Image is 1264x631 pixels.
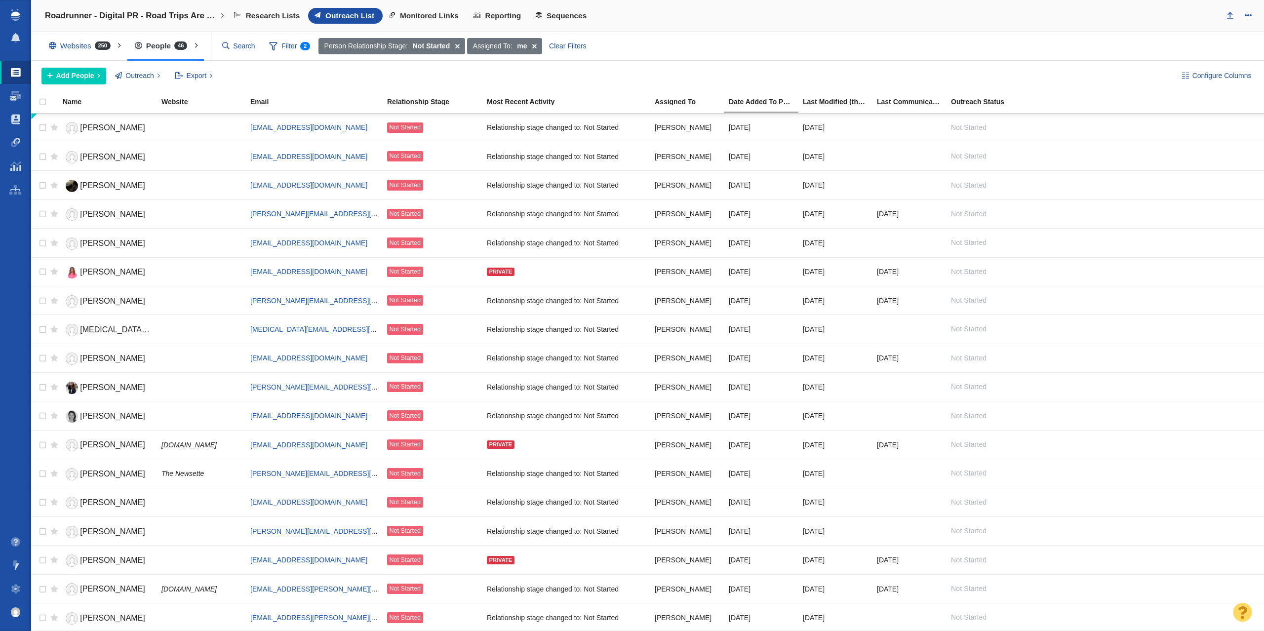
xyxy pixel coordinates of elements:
span: [PERSON_NAME] [80,354,145,362]
div: [DATE] [877,261,942,282]
td: Not Started [383,459,482,488]
div: Date of last e-mail, tweet or blog comment [877,98,950,105]
div: [PERSON_NAME] [655,348,720,369]
span: The Newsette [161,470,204,477]
span: Relationship stage changed to: Not Started [487,209,619,218]
a: [EMAIL_ADDRESS][DOMAIN_NAME] [250,556,367,564]
div: Assigned To [655,98,728,105]
div: Private [487,268,514,276]
span: Relationship stage changed to: Not Started [487,411,619,420]
a: [MEDICAL_DATA][PERSON_NAME] [63,321,153,339]
span: [PERSON_NAME] [80,153,145,161]
div: [DATE] [877,348,942,369]
span: 2 [300,42,310,50]
a: [EMAIL_ADDRESS][DOMAIN_NAME] [250,412,367,420]
a: Monitored Links [383,8,467,24]
span: [PERSON_NAME] [80,614,145,622]
div: [DATE] [729,607,794,628]
a: Relationship Stage [387,98,486,107]
span: Not Started [389,470,421,477]
div: Website [161,98,249,105]
a: Sequences [529,8,595,24]
td: Not Started [383,199,482,228]
a: [PERSON_NAME] [63,552,153,569]
div: [DATE] [729,290,794,311]
span: Not Started [389,153,421,159]
span: [PERSON_NAME] [80,556,145,564]
span: Relationship stage changed to: Not Started [487,469,619,478]
input: Search [218,38,260,55]
div: [PERSON_NAME] [655,290,720,311]
span: Relationship stage changed to: Not Started [487,585,619,593]
span: Research Lists [246,11,300,20]
a: [PERSON_NAME] [63,610,153,627]
a: Email [250,98,386,107]
span: Not Started [389,355,421,361]
div: [DATE] [729,174,794,196]
div: [DATE] [729,117,794,138]
span: [PERSON_NAME] [80,297,145,305]
span: Relationship stage changed to: Not Started [487,238,619,247]
a: Website [161,98,249,107]
a: Outreach List [308,8,383,24]
span: [PERSON_NAME] [80,440,145,449]
span: Outreach List [325,11,374,20]
div: [DATE] [729,463,794,484]
span: Not Started [389,556,421,563]
div: [DATE] [729,492,794,513]
div: [PERSON_NAME] [655,434,720,455]
span: [PERSON_NAME] [80,527,145,536]
a: Date Added To Project [729,98,802,107]
div: [DATE] [877,578,942,599]
span: [PERSON_NAME] [80,123,145,132]
div: [PERSON_NAME] [655,232,720,253]
div: Relationship Stage [387,98,486,105]
div: [DATE] [729,376,794,397]
td: Not Started [383,257,482,286]
div: [DATE] [729,520,794,542]
span: Not Started [389,383,421,390]
span: Not Started [389,182,421,189]
div: [DATE] [803,203,868,225]
div: [PERSON_NAME] [655,318,720,340]
h4: Roadrunner - Digital PR - Road Trips Are Back: The Summer 2025 American Vacation [45,11,218,21]
span: Relationship stage changed to: Not Started [487,498,619,507]
td: Not Started [383,430,482,459]
a: [PERSON_NAME] [63,235,153,252]
div: [PERSON_NAME] [655,578,720,599]
a: [PERSON_NAME] [63,264,153,281]
a: [PERSON_NAME] [63,523,153,541]
span: Not Started [389,239,421,246]
a: Outreach Status [951,98,1024,107]
div: [DATE] [729,203,794,225]
div: [DATE] [803,549,868,570]
img: 9035f77efe128932127c425fd1c72477 [11,607,21,617]
div: [PERSON_NAME] [655,405,720,426]
a: [PERSON_NAME] [63,350,153,367]
span: Sequences [547,11,587,20]
a: [PERSON_NAME] [63,466,153,483]
div: [DATE] [729,549,794,570]
span: [PERSON_NAME] [80,268,145,276]
span: Configure Columns [1192,71,1252,81]
div: Most Recent Activity [487,98,654,105]
span: Not Started [389,527,421,534]
a: [EMAIL_ADDRESS][PERSON_NAME][DOMAIN_NAME] [250,585,424,593]
a: Reporting [467,8,529,24]
div: [DATE] [803,578,868,599]
a: [PERSON_NAME] [63,119,153,137]
div: [DATE] [729,405,794,426]
div: Outreach Status [951,98,1024,105]
span: Not Started [389,297,421,304]
td: Not Started [383,574,482,603]
div: Email [250,98,386,105]
a: [EMAIL_ADDRESS][DOMAIN_NAME] [250,498,367,506]
a: [EMAIL_ADDRESS][DOMAIN_NAME] [250,153,367,160]
a: [PERSON_NAME] [63,494,153,512]
a: Assigned To [655,98,728,107]
span: Not Started [389,268,421,275]
a: [EMAIL_ADDRESS][DOMAIN_NAME] [250,354,367,362]
div: [DATE] [803,405,868,426]
a: [EMAIL_ADDRESS][DOMAIN_NAME] [250,268,367,276]
a: [EMAIL_ADDRESS][DOMAIN_NAME] [250,123,367,131]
